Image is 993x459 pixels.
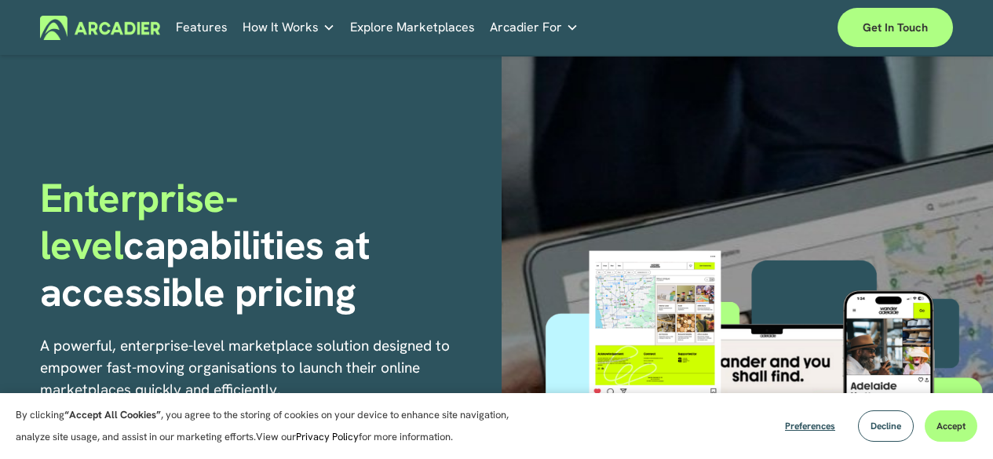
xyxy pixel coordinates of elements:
img: Arcadier [40,16,160,40]
span: Enterprise-level [40,172,238,271]
span: Arcadier For [490,16,562,38]
span: How It Works [243,16,319,38]
a: Privacy Policy [296,430,359,443]
strong: capabilities at accessible pricing [40,219,380,318]
span: Decline [871,420,901,432]
a: Get in touch [838,8,953,47]
span: Accept [936,420,966,432]
a: folder dropdown [490,16,579,40]
a: folder dropdown [243,16,335,40]
button: Accept [925,410,977,442]
span: Preferences [785,420,835,432]
button: Decline [858,410,914,442]
p: By clicking , you agree to the storing of cookies on your device to enhance site navigation, anal... [16,404,526,448]
button: Preferences [773,410,847,442]
a: Features [176,16,228,40]
strong: “Accept All Cookies” [64,408,161,421]
a: Explore Marketplaces [350,16,475,40]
